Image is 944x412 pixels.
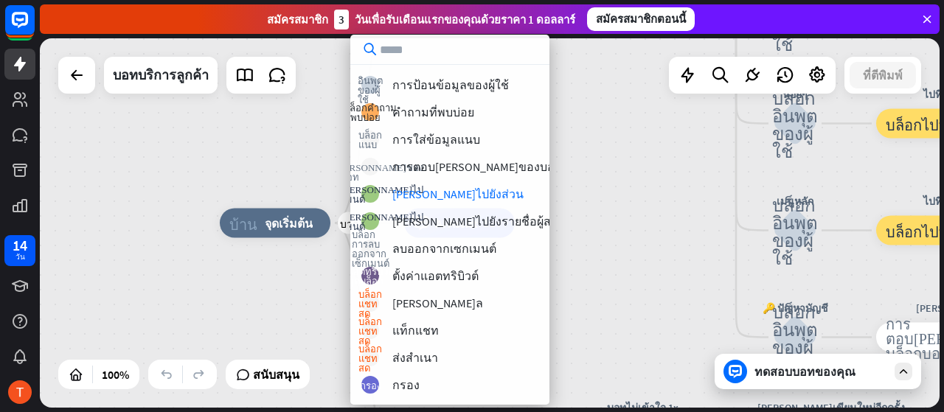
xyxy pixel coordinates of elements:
[392,77,509,92] font: การป้อนข้อมูลของผู้ใช้
[763,301,828,315] font: 🔑 ปัญหาบัญชี
[772,301,818,373] font: บล็อกอินพุตของผู้ใช้
[392,159,563,174] div: การตอบสนองของบอท
[392,350,438,365] font: ส่งสำเนา
[392,159,563,174] font: การตอบ[PERSON_NAME]ของบอท
[772,195,818,266] font: บล็อกอินพุตของผู้ใช้
[12,6,56,50] button: เปิดวิดเจ็ตแชท LiveChat
[392,323,439,338] font: แท็กแชท
[102,367,129,382] font: 100%
[355,13,575,27] font: วันเพื่อรับเดือนแรกของคุณด้วยราคา 1 ดอลลาร์
[317,212,423,231] font: บล็อก[PERSON_NAME]ไปยังเซ็กเมนต์
[113,66,209,83] font: บอทบริการลูกค้า
[358,130,382,149] font: บล็อกแนบ
[347,266,394,285] font: แอตทริบิวต์ชุดบล็อก
[4,235,35,266] a: 14 วัน
[317,184,423,203] font: บล็อก[PERSON_NAME]ไปยังเซ็กเมนต์
[344,102,397,122] font: บล็อก_คำถามที่พบบ่อย
[392,186,524,201] div: เพิ่มไปยังส่วน
[392,186,524,201] font: [PERSON_NAME]ไปยังส่วน
[392,132,480,147] font: การใส่ข้อมูลแนบ
[392,296,483,310] div: มาร์ค โกล
[754,364,855,379] font: ทดสอบบอทของคุณ
[358,289,382,318] font: บล็อกแชทสด
[850,62,916,88] button: ที่ตีพิมพ์
[15,252,25,262] font: วัน
[392,214,572,228] div: เพิ่มไปยังรายชื่อผู้สนใจ
[253,367,299,382] font: สนับสนุน
[392,105,474,119] font: คำถามที่พบบ่อย
[358,343,382,372] font: บล็อกแชทสด
[863,68,903,83] font: ที่ตีพิมพ์
[392,268,479,283] font: ตั้งค่าแอตทริบิวต์
[358,66,383,104] font: บล็อกอินพุตของผู้ใช้
[340,218,358,228] font: บวก
[113,57,209,94] div: บอทบริการลูกค้า
[13,236,27,254] font: 14
[392,241,496,256] font: ลบออกจากเซกเมนต์
[265,216,313,231] font: จุดเริ่มต้น
[229,216,257,231] font: บ้าน_2
[392,377,420,392] font: กรอง
[317,153,423,181] font: การตอบ[PERSON_NAME]ของบล็อกบอท
[360,380,381,390] font: กรอง
[352,229,389,268] font: บล็อกการลบออกจากเซ็กเมนต์
[392,214,572,228] font: [PERSON_NAME]ไปยังรายชื่อผู้สนใจ
[596,12,686,26] font: สมัครสมาชิกตอนนี้
[392,296,483,310] font: [PERSON_NAME]ล
[772,88,818,159] font: บล็อกอินพุตของผู้ใช้
[339,13,344,27] font: 3
[358,316,382,345] font: บล็อกแชทสด
[267,13,328,27] font: สมัครสมาชิก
